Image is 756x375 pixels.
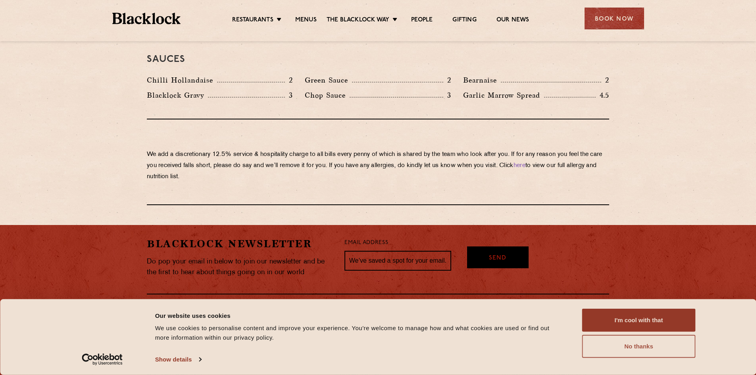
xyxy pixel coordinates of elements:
h3: Sauces [147,54,609,65]
a: The Blacklock Way [327,16,389,25]
p: Bearnaise [463,75,501,86]
span: Send [489,254,506,263]
a: People [411,16,433,25]
input: We’ve saved a spot for your email... [344,251,451,271]
p: 2 [443,75,451,85]
p: We add a discretionary 12.5% service & hospitality charge to all bills every penny of which is sh... [147,149,609,183]
p: 4.5 [596,90,609,100]
a: Menus [295,16,317,25]
div: Book Now [585,8,644,29]
p: 3 [285,90,293,100]
p: Chop Sauce [305,90,350,101]
button: No thanks [582,335,696,358]
h2: Blacklock Newsletter [147,237,333,251]
a: Restaurants [232,16,273,25]
p: Do pop your email in below to join our newsletter and be the first to hear about things going on ... [147,256,333,278]
p: Chilli Hollandaise [147,75,217,86]
a: here [514,163,525,169]
label: Email Address [344,238,388,248]
a: Usercentrics Cookiebot - opens in a new window [67,354,137,365]
p: Blacklock Gravy [147,90,208,101]
p: 2 [285,75,293,85]
p: Garlic Marrow Spread [463,90,544,101]
button: I'm cool with that [582,309,696,332]
p: 3 [443,90,451,100]
a: Show details [155,354,201,365]
div: We use cookies to personalise content and improve your experience. You're welcome to manage how a... [155,323,564,342]
div: Our website uses cookies [155,311,564,320]
a: Gifting [452,16,476,25]
p: Green Sauce [305,75,352,86]
a: Our News [496,16,529,25]
p: 2 [601,75,609,85]
img: BL_Textured_Logo-footer-cropped.svg [112,13,181,24]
